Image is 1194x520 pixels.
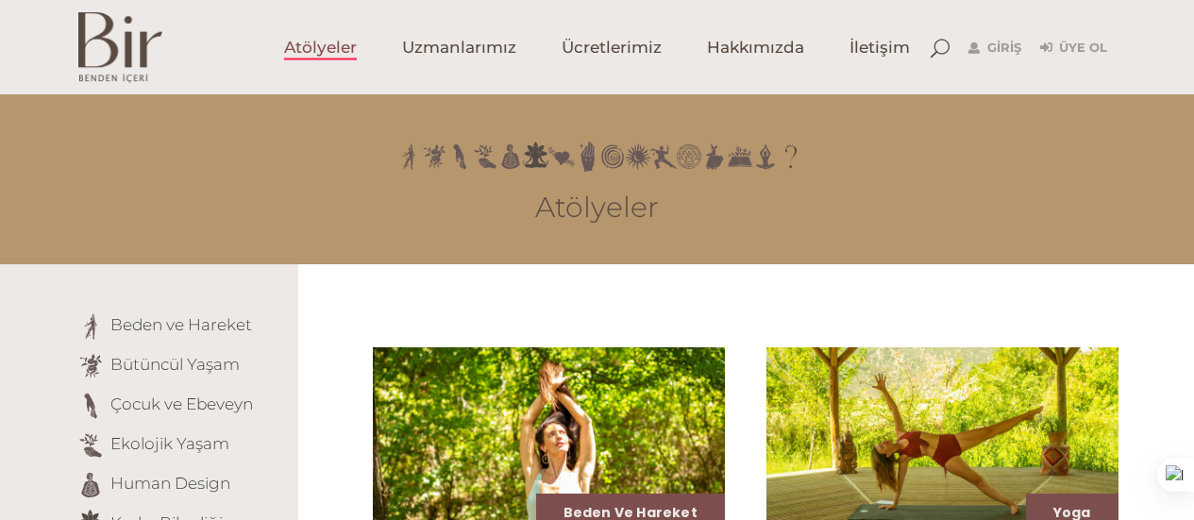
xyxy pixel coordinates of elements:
a: Ekolojik Yaşam [110,434,229,453]
a: Beden ve Hareket [110,315,252,334]
span: Atölyeler [284,37,357,59]
a: Human Design [110,474,230,493]
a: Bütüncül Yaşam [110,355,240,374]
span: Uzmanlarımız [402,37,516,59]
span: İletişim [849,37,910,59]
a: Giriş [968,37,1021,59]
span: Ücretlerimiz [562,37,662,59]
a: Üye Ol [1040,37,1107,59]
span: Hakkımızda [707,37,804,59]
a: Çocuk ve Ebeveyn [110,394,253,413]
